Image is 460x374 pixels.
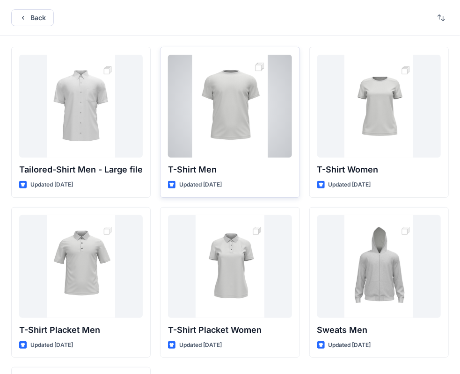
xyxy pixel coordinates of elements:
[19,215,143,318] a: T-Shirt Placket Men
[317,215,441,318] a: Sweats Men
[179,180,222,190] p: Updated [DATE]
[168,215,292,318] a: T-Shirt Placket Women
[30,180,73,190] p: Updated [DATE]
[179,340,222,350] p: Updated [DATE]
[168,163,292,176] p: T-Shirt Men
[329,180,371,190] p: Updated [DATE]
[30,340,73,350] p: Updated [DATE]
[317,163,441,176] p: T-Shirt Women
[11,9,54,26] button: Back
[19,55,143,158] a: Tailored-Shirt Men - Large file
[168,55,292,158] a: T-Shirt Men
[317,55,441,158] a: T-Shirt Women
[317,324,441,337] p: Sweats Men
[168,324,292,337] p: T-Shirt Placket Women
[19,163,143,176] p: Tailored-Shirt Men - Large file
[19,324,143,337] p: T-Shirt Placket Men
[329,340,371,350] p: Updated [DATE]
